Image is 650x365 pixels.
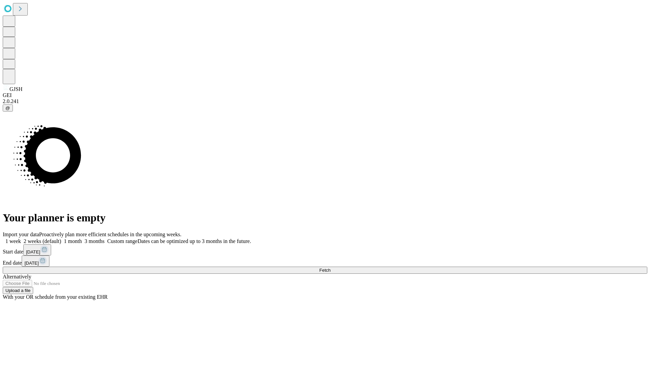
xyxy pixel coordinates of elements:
div: Start date [3,244,647,255]
span: GJSH [9,86,22,92]
span: Custom range [107,238,137,244]
button: Fetch [3,267,647,274]
span: Fetch [319,268,330,273]
button: [DATE] [22,255,49,267]
span: Alternatively [3,274,31,279]
span: @ [5,105,10,111]
button: [DATE] [23,244,51,255]
span: 1 month [64,238,82,244]
h1: Your planner is empty [3,212,647,224]
span: 2 weeks (default) [24,238,61,244]
button: Upload a file [3,287,33,294]
span: [DATE] [24,261,39,266]
div: GEI [3,92,647,98]
span: 3 months [85,238,105,244]
button: @ [3,104,13,112]
div: End date [3,255,647,267]
span: Proactively plan more efficient schedules in the upcoming weeks. [39,232,181,237]
span: Import your data [3,232,39,237]
span: Dates can be optimized up to 3 months in the future. [137,238,251,244]
span: With your OR schedule from your existing EHR [3,294,108,300]
div: 2.0.241 [3,98,647,104]
span: [DATE] [26,249,40,254]
span: 1 week [5,238,21,244]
